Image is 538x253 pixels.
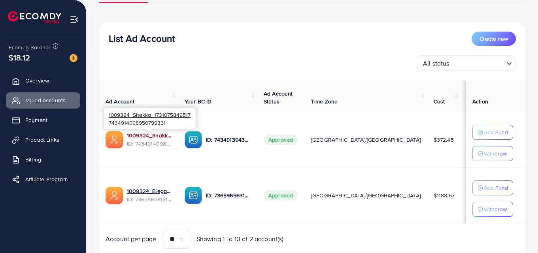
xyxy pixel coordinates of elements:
img: ic-ba-acc.ded83a64.svg [185,131,202,148]
h3: List Ad Account [109,33,175,44]
p: ID: 7365965631474204673 [206,191,251,200]
a: Product Links [6,132,80,148]
span: Ecomdy Balance [9,43,51,51]
button: Add Fund [472,125,513,140]
p: ID: 7434913943245914129 [206,135,251,144]
div: 7434914098950799361 [104,108,196,129]
span: All status [421,58,451,69]
span: Create new [479,35,508,43]
input: Search for option [452,56,503,69]
span: Payment [25,116,47,124]
span: Ad Account [106,97,135,105]
span: Account per page [106,234,157,244]
img: menu [70,15,79,24]
div: Search for option [417,55,516,71]
div: <span class='underline'>1009324_Elegant Wear_1715022604811</span></br>7365965916192112656 [127,187,172,203]
img: ic-ads-acc.e4c84228.svg [106,187,123,204]
span: 1009324_Shakka_1731075849517 [109,111,191,118]
span: Action [472,97,488,105]
span: Affiliate Program [25,175,68,183]
img: ic-ads-acc.e4c84228.svg [106,131,123,148]
span: ID: 7365965916192112656 [127,195,172,203]
span: Your BC ID [185,97,212,105]
button: Withdraw [472,146,513,161]
a: 1009324_Elegant Wear_1715022604811 [127,187,172,195]
span: Overview [25,77,49,84]
button: Add Fund [472,180,513,195]
span: Cost [434,97,445,105]
span: Approved [264,190,298,201]
span: $372.45 [434,136,454,144]
p: Withdraw [484,204,507,214]
span: $1188.67 [434,191,455,199]
p: Withdraw [484,149,507,158]
span: Billing [25,156,41,163]
button: Create new [472,32,516,46]
span: Approved [264,135,298,145]
img: ic-ba-acc.ded83a64.svg [185,187,202,204]
span: ID: 7434914098950799361 [127,140,172,148]
span: [GEOGRAPHIC_DATA]/[GEOGRAPHIC_DATA] [311,136,421,144]
img: logo [8,11,61,23]
a: Overview [6,73,80,88]
a: Payment [6,112,80,128]
a: My ad accounts [6,92,80,108]
span: Ad Account Status [264,90,293,105]
span: $18.12 [9,52,30,63]
span: Time Zone [311,97,338,105]
span: [GEOGRAPHIC_DATA]/[GEOGRAPHIC_DATA] [311,191,421,199]
a: Affiliate Program [6,171,80,187]
span: Showing 1 To 10 of 2 account(s) [196,234,284,244]
span: My ad accounts [25,96,66,104]
a: 1009324_Shakka_1731075849517 [127,131,172,139]
p: Add Fund [484,127,508,137]
button: Withdraw [472,202,513,217]
a: Billing [6,152,80,167]
p: Add Fund [484,183,508,193]
span: Product Links [25,136,59,144]
iframe: Chat [504,217,532,247]
img: image [70,54,77,62]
